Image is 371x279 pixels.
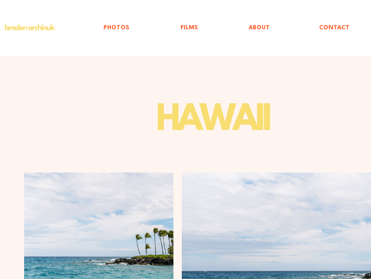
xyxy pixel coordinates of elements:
p: FILMS [176,17,203,39]
a: FILMS [136,17,205,39]
a: ABOUT [205,17,277,39]
a: CONTACT [277,17,357,39]
p: ABOUT [244,17,275,39]
a: PHOTOS [60,17,136,39]
p: CONTACT [314,17,354,39]
p: PHOTOS [99,17,134,39]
